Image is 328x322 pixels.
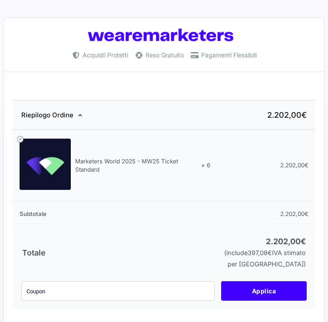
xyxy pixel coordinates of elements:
[13,224,215,281] th: Totale
[305,162,308,169] span: €
[21,281,215,301] input: Coupon
[143,49,184,61] span: Reso Gratuito
[221,281,307,301] button: Applica
[266,237,306,246] bdi: 2.202,00
[13,201,215,224] th: Subtotale
[201,161,210,169] strong: × 6
[305,210,308,217] span: €
[301,237,306,246] span: €
[224,249,306,268] small: (include IVA stimato per [GEOGRAPHIC_DATA])
[20,139,71,190] img: Marketers World 2025 - MW25 Ticket Standard
[248,249,272,256] span: 397,08
[280,210,308,217] bdi: 2.202,00
[301,110,307,120] span: €
[75,157,195,173] div: Marketers World 2025 - MW25 Ticket Standard
[280,162,308,169] bdi: 2.202,00
[267,110,307,120] bdi: 2.202,00
[199,49,257,61] span: Pagamenti Flessibili
[21,111,73,119] span: Riepilogo Ordine
[268,249,272,256] span: €
[80,49,128,61] span: Acquisti Protetti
